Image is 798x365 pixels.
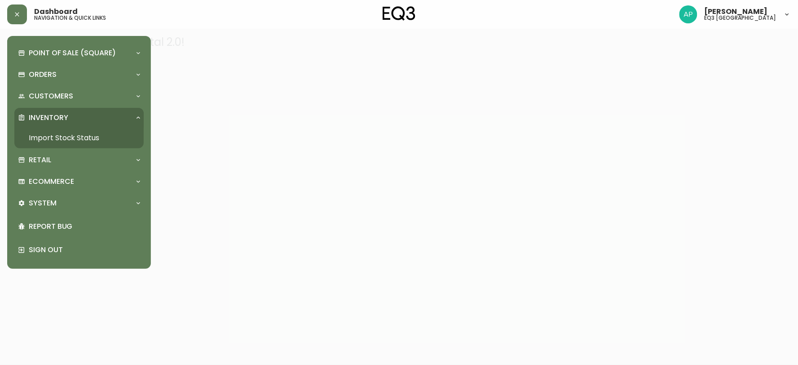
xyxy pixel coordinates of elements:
[34,8,78,15] span: Dashboard
[705,8,768,15] span: [PERSON_NAME]
[34,15,106,21] h5: navigation & quick links
[705,15,776,21] h5: eq3 [GEOGRAPHIC_DATA]
[14,193,144,213] div: System
[14,215,144,238] div: Report Bug
[14,86,144,106] div: Customers
[29,113,68,123] p: Inventory
[14,150,144,170] div: Retail
[29,177,74,187] p: Ecommerce
[14,108,144,128] div: Inventory
[29,198,57,208] p: System
[14,43,144,63] div: Point of Sale (Square)
[29,222,140,231] p: Report Bug
[29,91,73,101] p: Customers
[14,172,144,191] div: Ecommerce
[14,65,144,85] div: Orders
[29,155,51,165] p: Retail
[29,48,116,58] p: Point of Sale (Square)
[29,245,140,255] p: Sign Out
[14,128,144,148] a: Import Stock Status
[383,6,416,21] img: logo
[14,238,144,262] div: Sign Out
[29,70,57,80] p: Orders
[679,5,697,23] img: 3897410ab0ebf58098a0828baeda1fcd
